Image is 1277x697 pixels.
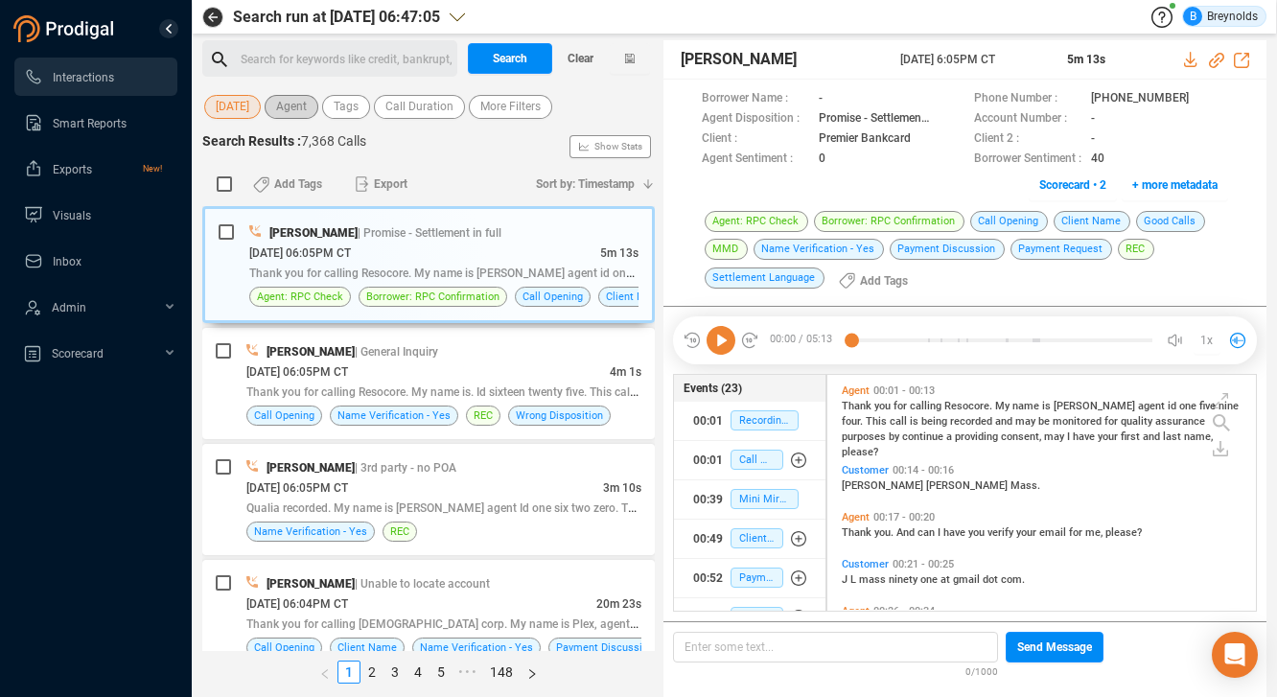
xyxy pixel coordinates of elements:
[276,95,307,119] span: Agent
[946,430,955,443] span: a
[693,602,723,633] div: 00:52
[889,464,958,476] span: 00:14 - 00:16
[453,661,483,684] span: •••
[24,150,162,188] a: ExportsNew!
[874,526,896,539] span: you.
[420,639,533,657] span: Name Verification - Yes
[24,242,162,280] a: Inbox
[860,266,908,296] span: Add Tags
[1054,400,1138,412] span: [PERSON_NAME]
[944,400,995,412] span: Resocore.
[900,51,1044,68] span: [DATE] 6:05PM CT
[53,255,81,268] span: Inbox
[246,365,348,379] span: [DATE] 06:05PM CT
[1044,430,1067,443] span: may
[202,444,655,555] div: [PERSON_NAME]| 3rd party - no POA[DATE] 06:05PM CT3m 10sQualia recorded. My name is [PERSON_NAME]...
[1132,170,1218,200] span: + more metadata
[890,239,1005,260] span: Payment Discussion
[674,402,825,440] button: 00:01Recording Disclosure
[14,58,177,96] li: Interactions
[246,597,348,611] span: [DATE] 06:04PM CT
[202,328,655,439] div: [PERSON_NAME]| General Inquiry[DATE] 06:05PM CT4m 1sThank you for calling Resocore. My name is. I...
[674,598,825,637] button: 00:52Payment Request
[469,95,552,119] button: More Filters
[1163,430,1184,443] span: last
[366,288,499,306] span: Borrower: RPC Confirmation
[1118,239,1154,260] span: REC
[390,523,409,541] span: REC
[301,133,366,149] span: 7,368 Calls
[1104,415,1121,428] span: for
[493,43,527,74] span: Search
[1016,526,1039,539] span: your
[430,662,452,683] a: 5
[1199,400,1219,412] span: five
[355,577,490,591] span: | Unable to locate account
[337,661,360,684] li: 1
[24,196,162,234] a: Visuals
[430,661,453,684] li: 5
[870,605,939,617] span: 00:26 - 00:34
[360,661,383,684] li: 2
[1098,430,1121,443] span: your
[524,169,655,199] button: Sort by: Timestamp
[702,109,809,129] span: Agent Disposition :
[1010,479,1040,492] span: Mass.
[322,95,370,119] button: Tags
[702,150,809,170] span: Agent Sentiment :
[819,89,823,109] span: -
[483,661,520,684] li: 148
[1029,170,1117,200] button: Scorecard • 2
[53,117,127,130] span: Smart Reports
[995,400,1012,412] span: My
[842,446,878,458] span: please?
[337,639,397,657] span: Client Name
[1006,632,1103,662] button: Send Message
[596,597,641,611] span: 20m 23s
[1038,415,1053,428] span: be
[267,461,355,475] span: [PERSON_NAME]
[842,605,870,617] span: Agent
[814,211,964,232] span: Borrower: RPC Confirmation
[842,430,889,443] span: purposes
[1069,526,1085,539] span: for
[480,95,541,119] span: More Filters
[731,528,783,548] span: Client Name
[974,129,1081,150] span: Client 2 :
[1001,573,1025,586] span: com.
[938,526,943,539] span: I
[254,639,314,657] span: Call Opening
[1085,526,1105,539] span: me,
[1183,7,1258,26] div: Breynolds
[1122,170,1228,200] button: + more metadata
[681,48,797,71] span: [PERSON_NAME]
[940,573,953,586] span: at
[674,480,825,519] button: 00:39Mini Miranda
[249,265,793,280] span: Thank you for calling Resocore. My name is [PERSON_NAME] agent id one five nine four. This call i...
[731,489,799,509] span: Mini Miranda
[468,43,552,74] button: Search
[910,415,921,428] span: is
[265,95,318,119] button: Agent
[842,573,850,586] span: J
[920,573,940,586] span: one
[269,226,358,240] span: [PERSON_NAME]
[1121,430,1143,443] span: first
[889,558,958,570] span: 00:21 - 00:25
[974,89,1081,109] span: Phone Number :
[202,560,655,671] div: [PERSON_NAME]| Unable to locate account[DATE] 06:04PM CT20m 23sThank you for calling [DEMOGRAPHIC...
[890,415,910,428] span: call
[705,239,748,260] span: MMD
[319,668,331,680] span: left
[896,526,917,539] span: And
[1054,211,1130,232] span: Client Name
[383,661,406,684] li: 3
[974,150,1081,170] span: Borrower Sentiment :
[267,345,355,359] span: [PERSON_NAME]
[53,163,92,176] span: Exports
[1138,400,1168,412] span: agent
[453,661,483,684] li: Next 5 Pages
[249,246,351,260] span: [DATE] 06:05PM CT
[1067,53,1105,66] span: 5m 13s
[24,104,162,142] a: Smart Reports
